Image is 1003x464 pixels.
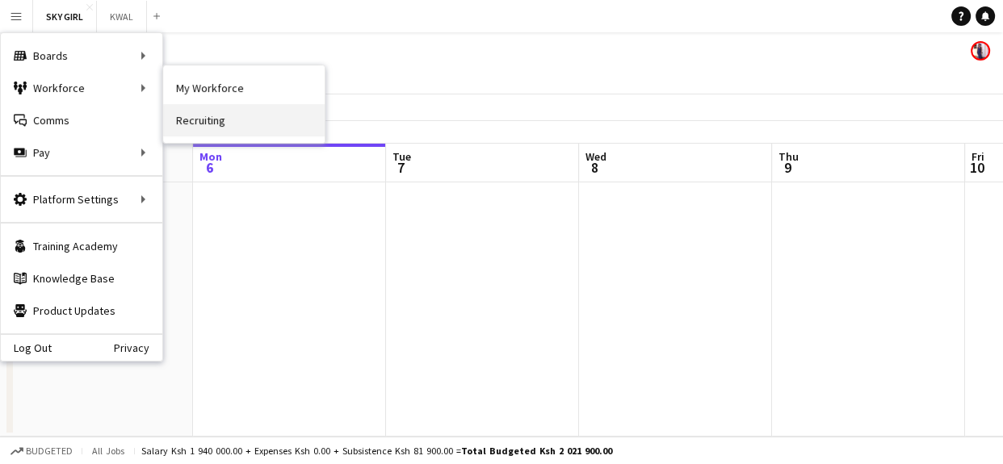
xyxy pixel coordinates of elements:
[1,262,162,295] a: Knowledge Base
[969,158,984,177] span: 10
[583,158,606,177] span: 8
[390,158,411,177] span: 7
[163,72,325,104] a: My Workforce
[26,445,73,457] span: Budgeted
[89,445,128,457] span: All jobs
[585,149,606,164] span: Wed
[197,158,222,177] span: 6
[1,104,162,136] a: Comms
[971,41,990,61] app-user-avatar: Anne Njoki
[114,341,162,354] a: Privacy
[1,341,52,354] a: Log Out
[141,445,612,457] div: Salary Ksh 1 940 000.00 + Expenses Ksh 0.00 + Subsistence Ksh 81 900.00 =
[461,445,612,457] span: Total Budgeted Ksh 2 021 900.00
[97,1,147,32] button: KWAL
[1,72,162,104] div: Workforce
[972,149,984,164] span: Fri
[776,158,799,177] span: 9
[392,149,411,164] span: Tue
[33,1,97,32] button: SKY GIRL
[1,136,162,169] div: Pay
[1,230,162,262] a: Training Academy
[163,104,325,136] a: Recruiting
[1,295,162,327] a: Product Updates
[1,183,162,215] div: Platform Settings
[778,149,799,164] span: Thu
[8,442,75,460] button: Budgeted
[199,149,222,164] span: Mon
[1,40,162,72] div: Boards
